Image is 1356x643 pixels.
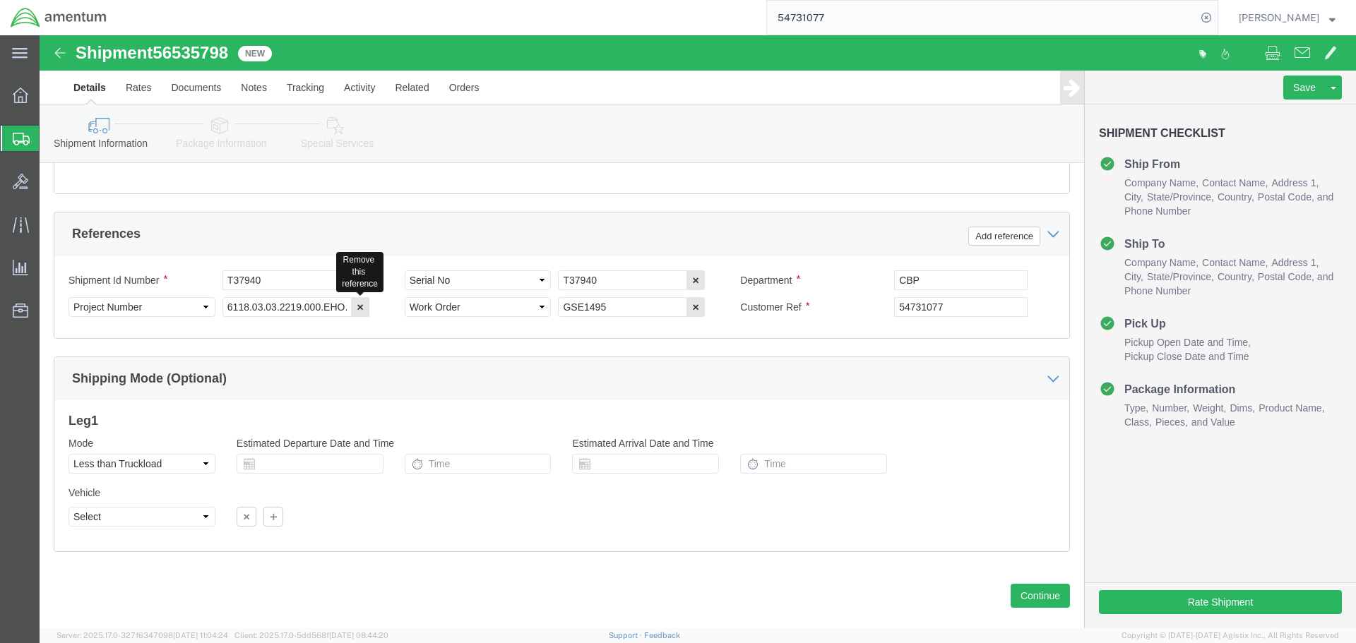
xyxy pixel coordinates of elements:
[56,631,228,639] span: Server: 2025.17.0-327f6347098
[40,35,1356,628] iframe: FS Legacy Container
[644,631,680,639] a: Feedback
[1238,9,1336,26] button: [PERSON_NAME]
[1239,10,1319,25] span: Steven Alcott
[234,631,388,639] span: Client: 2025.17.0-5dd568f
[329,631,388,639] span: [DATE] 08:44:20
[10,7,107,28] img: logo
[173,631,228,639] span: [DATE] 11:04:24
[1122,630,1339,642] span: Copyright © [DATE]-[DATE] Agistix Inc., All Rights Reserved
[609,631,644,639] a: Support
[767,1,1196,35] input: Search for shipment number, reference number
